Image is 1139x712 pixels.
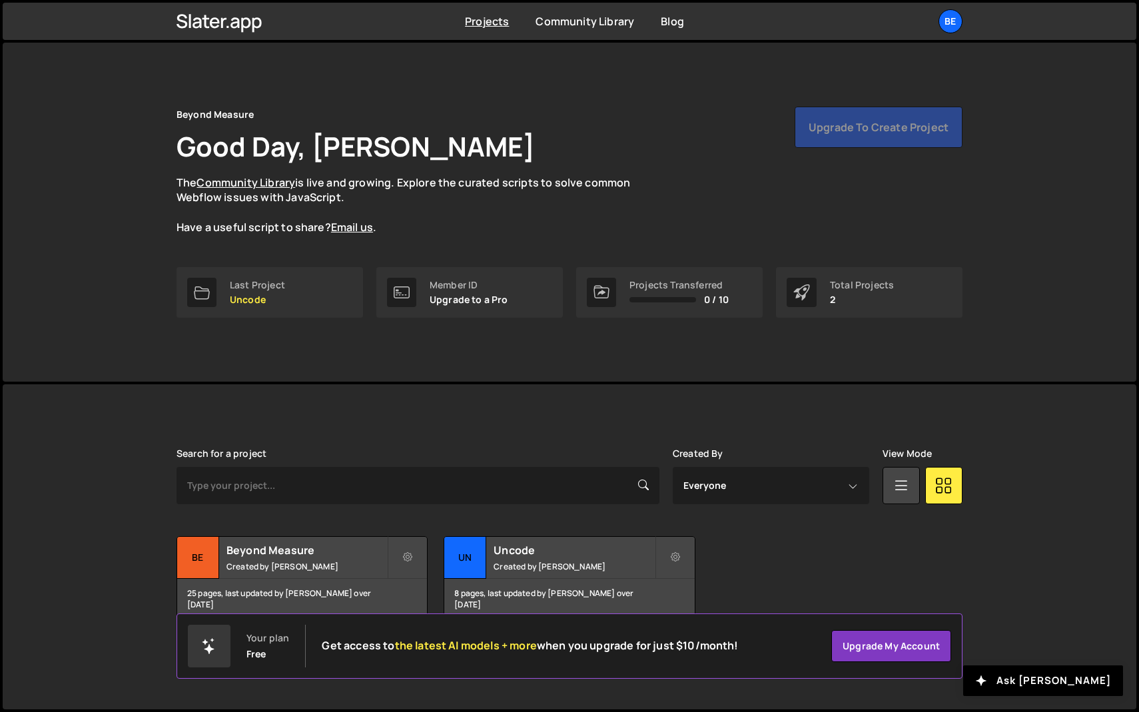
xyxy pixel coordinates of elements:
small: Created by [PERSON_NAME] [494,561,654,572]
a: Last Project Uncode [177,267,363,318]
a: Blog [661,14,684,29]
div: Beyond Measure [177,107,254,123]
label: Search for a project [177,448,266,459]
div: Your plan [246,633,289,643]
div: Last Project [230,280,285,290]
small: Created by [PERSON_NAME] [226,561,387,572]
p: The is live and growing. Explore the curated scripts to solve common Webflow issues with JavaScri... [177,175,656,235]
h2: Uncode [494,543,654,557]
a: Projects [465,14,509,29]
div: Total Projects [830,280,894,290]
div: Un [444,537,486,579]
a: Community Library [196,175,295,190]
span: 0 / 10 [704,294,729,305]
h2: Get access to when you upgrade for just $10/month! [322,639,738,652]
a: Un Uncode Created by [PERSON_NAME] 8 pages, last updated by [PERSON_NAME] over [DATE] [444,536,695,619]
a: Be [939,9,962,33]
label: Created By [673,448,723,459]
p: Upgrade to a Pro [430,294,508,305]
a: Upgrade my account [831,630,951,662]
input: Type your project... [177,467,659,504]
p: 2 [830,294,894,305]
div: Be [177,537,219,579]
div: Member ID [430,280,508,290]
h2: Beyond Measure [226,543,387,557]
div: 25 pages, last updated by [PERSON_NAME] over [DATE] [177,579,427,619]
div: Free [246,649,266,659]
label: View Mode [883,448,932,459]
a: Be Beyond Measure Created by [PERSON_NAME] 25 pages, last updated by [PERSON_NAME] over [DATE] [177,536,428,619]
div: Projects Transferred [629,280,729,290]
span: the latest AI models + more [395,638,537,653]
p: Uncode [230,294,285,305]
a: Email us [331,220,373,234]
h1: Good Day, [PERSON_NAME] [177,128,535,165]
div: 8 pages, last updated by [PERSON_NAME] over [DATE] [444,579,694,619]
a: Community Library [536,14,634,29]
button: Ask [PERSON_NAME] [963,665,1123,696]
